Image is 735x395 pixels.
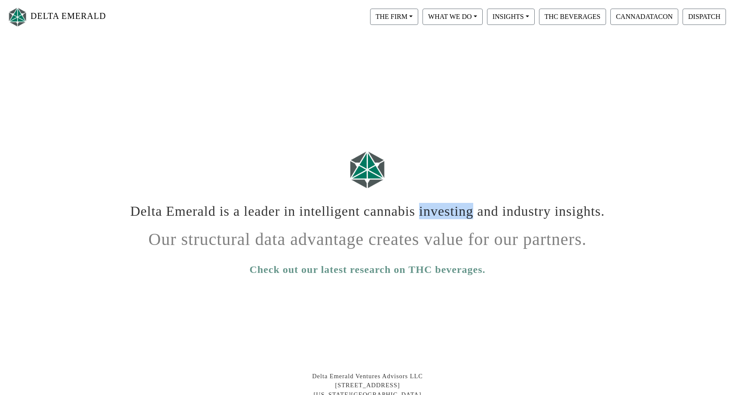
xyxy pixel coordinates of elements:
[487,9,535,25] button: INSIGHTS
[346,147,389,192] img: Logo
[537,12,608,20] a: THC BEVERAGES
[129,223,606,250] h1: Our structural data advantage creates value for our partners.
[249,262,485,277] a: Check out our latest research on THC beverages.
[129,196,606,219] h1: Delta Emerald is a leader in intelligent cannabis investing and industry insights.
[608,12,680,20] a: CANNADATACON
[680,12,728,20] a: DISPATCH
[423,9,483,25] button: WHAT WE DO
[683,9,726,25] button: DISPATCH
[610,9,678,25] button: CANNADATACON
[7,3,106,31] a: DELTA EMERALD
[370,9,418,25] button: THE FIRM
[539,9,606,25] button: THC BEVERAGES
[7,6,28,28] img: Logo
